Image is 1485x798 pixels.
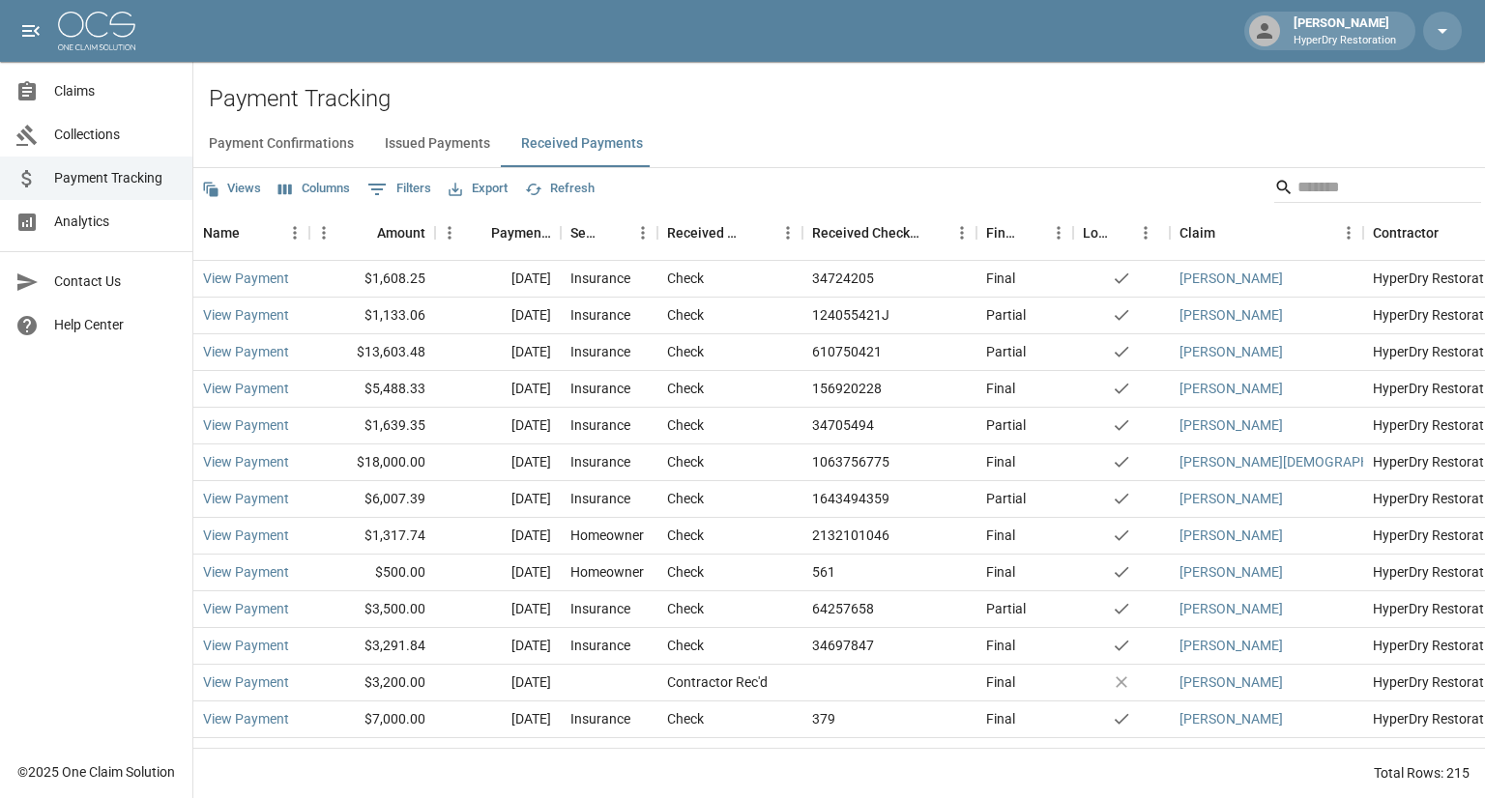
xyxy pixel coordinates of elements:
div: [DATE] [435,444,561,481]
div: Insurance [570,489,630,508]
button: Sort [601,219,628,246]
button: Menu [309,218,338,247]
div: Lockbox [1083,206,1110,260]
a: [PERSON_NAME] [1179,305,1283,325]
button: Sort [350,219,377,246]
button: Issued Payments [369,121,506,167]
div: Lockbox [1073,206,1170,260]
div: Insurance [570,415,630,435]
div: [DATE] [435,591,561,628]
div: Final [986,562,1015,582]
button: Menu [1334,218,1363,247]
div: Insurance [570,746,630,765]
a: View Payment [203,746,289,765]
div: $6,007.39 [309,481,435,518]
div: Received Check Number [812,206,920,260]
button: Menu [947,218,976,247]
span: Collections [54,125,177,145]
a: [PERSON_NAME] [1179,342,1283,361]
div: $3,500.00 [309,591,435,628]
div: 561 [812,562,835,582]
div: $1,639.35 [309,408,435,444]
button: Views [197,174,266,204]
div: Check [667,415,704,435]
a: [PERSON_NAME] [1179,526,1283,545]
button: Export [444,174,512,204]
div: Received Check Number [802,206,976,260]
a: View Payment [203,342,289,361]
div: Partial [986,746,1026,765]
div: Payment Date [491,206,551,260]
a: View Payment [203,269,289,288]
div: Contractor Rec'd [667,672,768,692]
div: $5,488.33 [309,371,435,408]
div: [DATE] [435,261,561,298]
div: Final [986,636,1015,655]
div: Check [667,342,704,361]
button: Menu [435,218,464,247]
div: Final/Partial [986,206,1017,260]
div: 610750421 [812,342,882,361]
span: Analytics [54,212,177,232]
div: Final [986,672,1015,692]
div: 34724205 [812,269,874,288]
button: Menu [1131,218,1160,247]
div: Claim [1170,206,1363,260]
button: Refresh [520,174,599,204]
div: 156920228 [812,379,882,398]
button: Sort [464,219,491,246]
div: Insurance [570,452,630,471]
div: Check [667,452,704,471]
button: Menu [280,218,309,247]
div: Insurance [570,305,630,325]
div: $1,727.14 [309,738,435,775]
div: [DATE] [435,334,561,371]
span: Help Center [54,315,177,335]
div: Check [667,526,704,545]
div: Sender [561,206,657,260]
button: Sort [1017,219,1044,246]
a: View Payment [203,599,289,618]
div: Check [667,599,704,618]
div: 1643494359 [812,489,889,508]
span: Claims [54,81,177,101]
a: View Payment [203,672,289,692]
div: Check [667,305,704,325]
a: View Payment [203,709,289,728]
a: [PERSON_NAME] [1179,746,1283,765]
div: Check [667,269,704,288]
a: [PERSON_NAME] [1179,489,1283,508]
a: [PERSON_NAME] [1179,379,1283,398]
a: View Payment [203,452,289,471]
span: Payment Tracking [54,168,177,188]
div: [DATE] [435,298,561,334]
div: $1,133.06 [309,298,435,334]
div: [DATE] [435,371,561,408]
div: Partial [986,342,1026,361]
div: $3,200.00 [309,665,435,701]
div: $1,317.74 [309,518,435,555]
span: Contact Us [54,271,177,292]
div: 64257658 [812,599,874,618]
div: Insurance [570,636,630,655]
div: [PERSON_NAME] [1286,14,1404,48]
a: View Payment [203,415,289,435]
div: Sender [570,206,601,260]
a: [PERSON_NAME][DEMOGRAPHIC_DATA] [1179,452,1424,471]
button: Sort [1439,219,1466,246]
div: Partial [986,415,1026,435]
div: Partial [986,599,1026,618]
div: [DATE] [435,555,561,591]
div: [DATE] [435,628,561,665]
div: Claim [1179,206,1215,260]
div: 1643404355 [812,746,889,765]
div: 124055421J [812,305,889,325]
a: [PERSON_NAME] [1179,636,1283,655]
div: © 2025 One Claim Solution [17,762,175,782]
div: 1063756775 [812,452,889,471]
div: $500.00 [309,555,435,591]
div: Insurance [570,599,630,618]
div: Amount [309,206,435,260]
div: Insurance [570,342,630,361]
div: Check [667,489,704,508]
